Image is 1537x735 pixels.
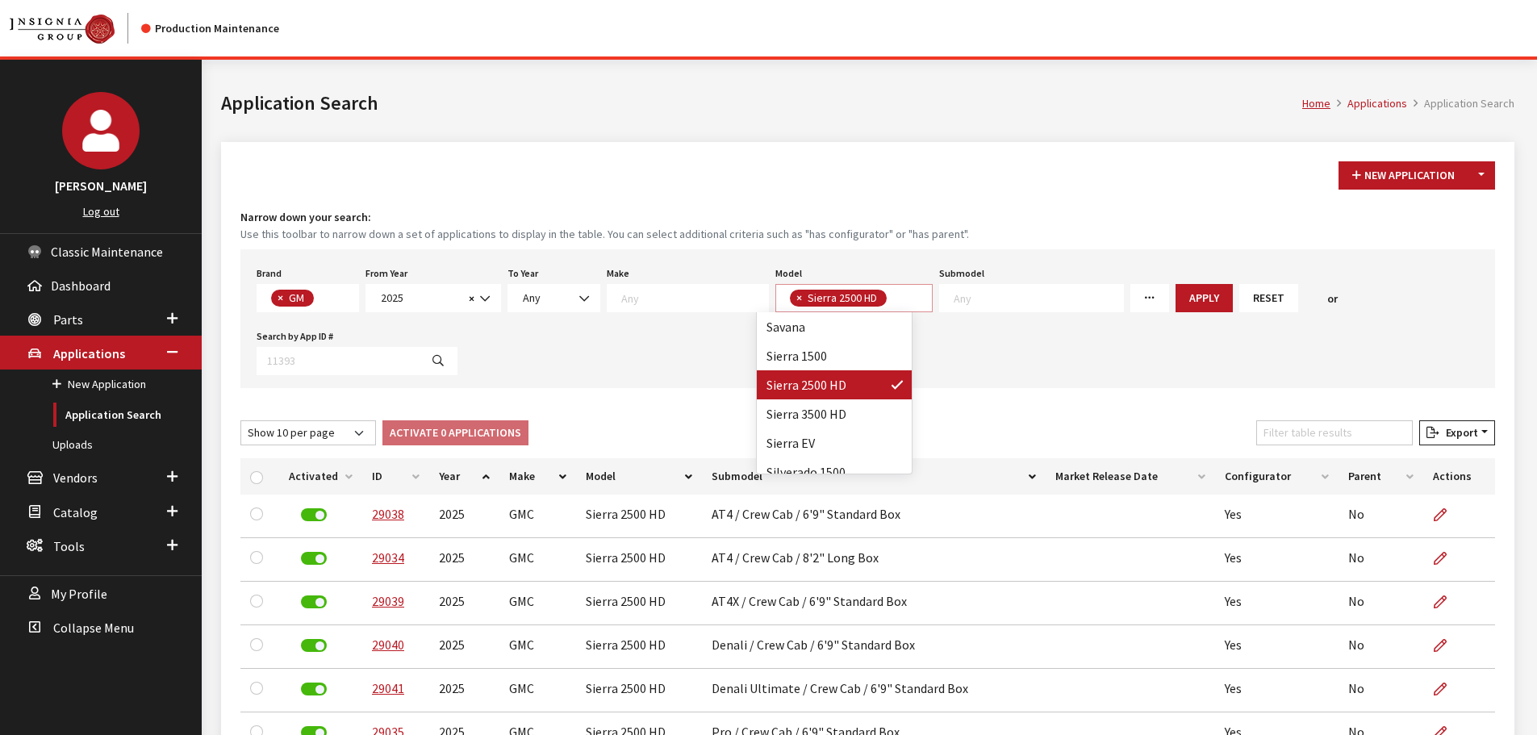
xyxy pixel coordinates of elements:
li: Sierra 1500 [757,341,912,370]
h4: Narrow down your search: [240,209,1495,226]
th: Model: activate to sort column ascending [576,458,702,495]
td: No [1339,495,1424,538]
a: 29039 [372,593,404,609]
td: 2025 [429,669,500,712]
a: Insignia Group logo [10,13,141,44]
textarea: Search [891,292,900,307]
span: Any [523,290,541,305]
td: Yes [1215,669,1339,712]
li: Applications [1330,95,1407,112]
td: No [1339,582,1424,625]
td: No [1339,538,1424,582]
span: or [1327,290,1338,307]
span: Dashboard [51,278,111,294]
label: Make [607,266,629,281]
span: × [278,290,283,305]
td: GMC [499,669,576,712]
h1: Application Search [221,89,1302,118]
label: Deactivate Application [301,508,327,521]
td: GMC [499,538,576,582]
a: 29038 [372,506,404,522]
li: Silverado 1500 [757,457,912,487]
label: Deactivate Application [301,552,327,565]
span: Catalog [53,504,98,520]
a: Edit Application [1433,582,1460,622]
td: Sierra 2500 HD [576,495,702,538]
th: ID: activate to sort column ascending [362,458,429,495]
td: Yes [1215,538,1339,582]
a: Edit Application [1433,669,1460,709]
img: Cheyenne Dorton [62,92,140,169]
span: My Profile [51,586,107,602]
input: Filter table results [1256,420,1413,445]
span: Classic Maintenance [51,244,163,260]
button: Apply [1176,284,1233,312]
h3: [PERSON_NAME] [16,176,186,195]
span: Tools [53,538,85,554]
button: Remove all items [464,290,474,308]
a: 29034 [372,549,404,566]
span: GM [287,290,308,305]
td: Sierra 2500 HD [576,582,702,625]
li: Application Search [1407,95,1514,112]
a: Home [1302,96,1330,111]
label: Model [775,266,802,281]
li: Savana [757,312,912,341]
a: Edit Application [1433,495,1460,535]
span: 2025 [365,284,501,312]
label: To Year [507,266,538,281]
button: Remove item [790,290,806,307]
label: Deactivate Application [301,595,327,608]
span: Any [507,284,600,312]
th: Actions [1423,458,1495,495]
td: AT4X / Crew Cab / 6'9" Standard Box [702,582,1046,625]
label: Deactivate Application [301,639,327,652]
div: Production Maintenance [141,20,279,37]
a: Edit Application [1433,625,1460,666]
td: Denali / Crew Cab / 6'9" Standard Box [702,625,1046,669]
th: Configurator: activate to sort column ascending [1215,458,1339,495]
a: Log out [83,204,119,219]
a: 29041 [372,680,404,696]
td: GMC [499,495,576,538]
button: Reset [1239,284,1298,312]
li: Sierra 2500 HD [757,370,912,399]
td: Denali Ultimate / Crew Cab / 6'9" Standard Box [702,669,1046,712]
span: Vendors [53,470,98,487]
textarea: Search [318,292,327,307]
td: 2025 [429,582,500,625]
th: Activated: activate to sort column ascending [279,458,362,495]
span: Export [1439,425,1478,440]
th: Parent: activate to sort column ascending [1339,458,1424,495]
span: × [796,290,802,305]
label: From Year [365,266,407,281]
td: GMC [499,625,576,669]
textarea: Search [621,290,768,305]
button: New Application [1339,161,1468,190]
a: Edit Application [1433,538,1460,578]
td: Sierra 2500 HD [576,625,702,669]
td: 2025 [429,538,500,582]
th: Market Release Date: activate to sort column ascending [1046,458,1215,495]
span: Collapse Menu [53,620,134,636]
td: Yes [1215,582,1339,625]
td: Sierra 2500 HD [576,538,702,582]
span: Sierra 2500 HD [806,290,881,305]
th: Submodel: activate to sort column ascending [702,458,1046,495]
td: Yes [1215,495,1339,538]
small: Use this toolbar to narrow down a set of applications to display in the table. You can select add... [240,226,1495,243]
button: Export [1419,420,1495,445]
td: 2025 [429,625,500,669]
li: Sierra 3500 HD [757,399,912,428]
li: GM [271,290,314,307]
span: Any [518,290,590,307]
td: Sierra 2500 HD [576,669,702,712]
a: 29040 [372,637,404,653]
label: Submodel [939,266,984,281]
img: Catalog Maintenance [10,15,115,44]
textarea: Search [954,290,1123,305]
td: GMC [499,582,576,625]
span: Applications [53,345,125,361]
label: Deactivate Application [301,683,327,695]
button: Remove item [271,290,287,307]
